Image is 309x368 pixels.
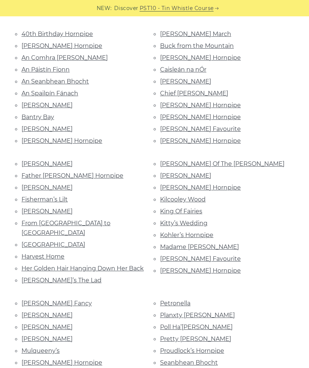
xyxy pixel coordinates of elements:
[160,160,285,167] a: [PERSON_NAME] Of The [PERSON_NAME]
[21,54,108,61] a: An Comhra [PERSON_NAME]
[21,208,73,215] a: [PERSON_NAME]
[21,66,70,73] a: An Páistín Fionn
[160,220,207,227] a: Kitty’s Wedding
[21,241,85,248] a: [GEOGRAPHIC_DATA]
[160,335,231,342] a: Pretty [PERSON_NAME]
[21,359,102,366] a: [PERSON_NAME] Hornpipe
[21,347,60,354] a: Mulqueeny’s
[160,90,228,97] a: Chief [PERSON_NAME]
[160,255,241,262] a: [PERSON_NAME] Favourite
[21,196,68,203] a: Fisherman’s Lilt
[21,220,110,236] a: From [GEOGRAPHIC_DATA] to [GEOGRAPHIC_DATA]
[160,42,234,49] a: Buck from the Mountain
[21,300,92,307] a: [PERSON_NAME] Fancy
[21,265,144,272] a: Her Golden Hair Hanging Down Her Back
[160,184,241,191] a: [PERSON_NAME] Hornpipe
[21,78,89,85] a: An Seanbhean Bhocht
[160,30,231,37] a: [PERSON_NAME] March
[160,359,218,366] a: Seanbhean Bhocht
[160,347,224,354] a: Proudlock’s Hornpipe
[160,54,241,61] a: [PERSON_NAME] Hornpipe
[21,102,73,109] a: [PERSON_NAME]
[21,323,73,331] a: [PERSON_NAME]
[160,102,241,109] a: [PERSON_NAME] Hornpipe
[160,323,233,331] a: Poll Ha’[PERSON_NAME]
[160,231,213,239] a: Kohler’s Hornpipe
[160,172,211,179] a: [PERSON_NAME]
[21,253,64,260] a: Harvest Home
[21,160,73,167] a: [PERSON_NAME]
[160,196,206,203] a: Kilcooley Wood
[160,78,211,85] a: [PERSON_NAME]
[160,137,241,144] a: [PERSON_NAME] Hornpipe
[160,208,202,215] a: King Of Fairies
[21,114,54,121] a: Bantry Bay
[21,125,73,132] a: [PERSON_NAME]
[160,66,206,73] a: Caisleán na nÓr
[21,42,102,49] a: [PERSON_NAME] Hornpipe
[21,137,102,144] a: [PERSON_NAME] Hornpipe
[140,4,214,13] a: PST10 - Tin Whistle Course
[160,312,235,319] a: Planxty [PERSON_NAME]
[160,267,241,274] a: [PERSON_NAME] Hornpipe
[21,335,73,342] a: [PERSON_NAME]
[21,277,102,284] a: [PERSON_NAME]’s The Lad
[21,312,73,319] a: [PERSON_NAME]
[114,4,139,13] span: Discover
[21,90,78,97] a: An Spailpín Fánach
[160,243,239,250] a: Madame [PERSON_NAME]
[160,300,190,307] a: Petronella
[160,114,241,121] a: [PERSON_NAME] Hornpipe
[160,125,241,132] a: [PERSON_NAME] Favourite
[21,172,123,179] a: Father [PERSON_NAME] Hornpipe
[97,4,112,13] span: NEW:
[21,184,73,191] a: [PERSON_NAME]
[21,30,93,37] a: 40th Birthday Hornpipe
